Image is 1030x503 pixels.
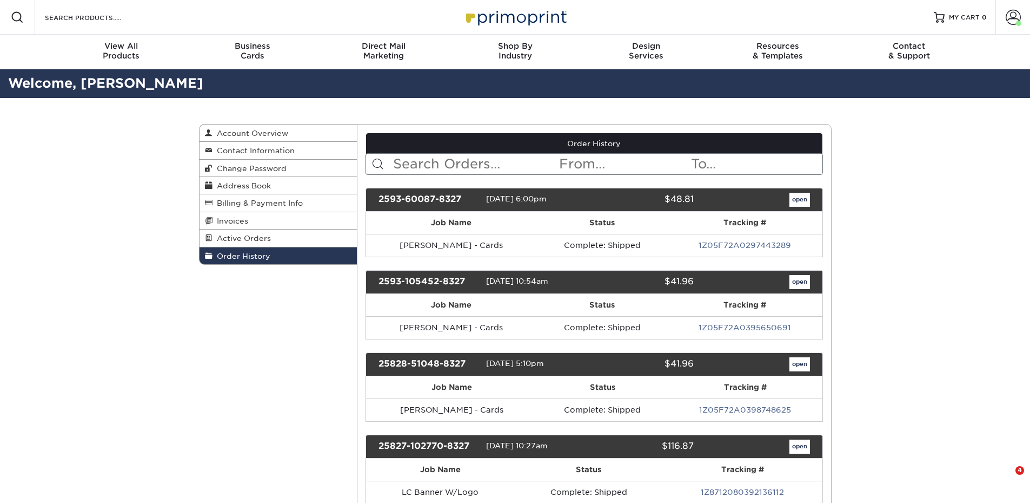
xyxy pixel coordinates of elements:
th: Job Name [366,459,514,481]
th: Job Name [366,294,537,316]
a: 1Z05F72A0395650691 [699,323,791,332]
a: Shop ByIndustry [449,35,581,69]
div: & Templates [712,41,843,61]
a: DesignServices [581,35,712,69]
img: Primoprint [461,5,569,29]
a: Active Orders [200,230,357,247]
input: SEARCH PRODUCTS..... [44,11,149,24]
th: Status [537,376,668,399]
th: Status [537,212,668,234]
div: 2593-105452-8327 [370,275,486,289]
td: Complete: Shipped [537,234,668,257]
a: Invoices [200,212,357,230]
td: Complete: Shipped [537,399,668,421]
a: Contact& Support [843,35,975,69]
td: [PERSON_NAME] - Cards [366,399,537,421]
a: Account Overview [200,125,357,142]
div: 25827-102770-8327 [370,440,486,454]
a: View AllProducts [56,35,187,69]
span: Resources [712,41,843,51]
div: $48.81 [586,193,702,207]
span: [DATE] 6:00pm [486,194,547,203]
span: [DATE] 10:54am [486,277,548,285]
a: Address Book [200,177,357,194]
a: Contact Information [200,142,357,159]
span: Order History [212,252,270,260]
input: Search Orders... [392,154,558,174]
span: Account Overview [212,129,288,138]
div: $41.96 [586,357,702,371]
span: MY CART [949,13,980,22]
a: open [789,440,810,454]
a: Billing & Payment Info [200,194,357,212]
span: Contact Information [212,146,295,155]
th: Job Name [366,212,537,234]
span: Direct Mail [318,41,449,51]
td: Complete: Shipped [537,316,668,339]
span: Contact [843,41,975,51]
span: 0 [982,14,987,21]
span: Design [581,41,712,51]
th: Status [537,294,668,316]
div: 2593-60087-8327 [370,193,486,207]
a: 1Z05F72A0297443289 [699,241,791,250]
th: Tracking # [668,376,822,399]
input: To... [690,154,822,174]
div: Services [581,41,712,61]
span: View All [56,41,187,51]
div: $116.87 [586,440,702,454]
iframe: Intercom live chat [993,466,1019,492]
div: Industry [449,41,581,61]
a: Direct MailMarketing [318,35,449,69]
a: 1Z8712080392136112 [701,488,784,497]
a: open [789,275,810,289]
span: Shop By [449,41,581,51]
th: Tracking # [668,294,822,316]
span: Invoices [212,217,248,225]
a: Change Password [200,160,357,177]
a: 1Z05F72A0398748625 [699,406,791,414]
span: [DATE] 5:10pm [486,359,544,368]
a: open [789,193,810,207]
input: From... [558,154,690,174]
span: Address Book [212,181,271,190]
div: $41.96 [586,275,702,289]
th: Tracking # [663,459,822,481]
span: Billing & Payment Info [212,199,303,207]
div: Cards [187,41,318,61]
a: Order History [366,133,822,154]
td: [PERSON_NAME] - Cards [366,316,537,339]
a: Order History [200,247,357,264]
span: Change Password [212,164,287,173]
th: Tracking # [668,212,822,234]
span: [DATE] 10:27am [486,441,548,450]
a: open [789,357,810,371]
div: Products [56,41,187,61]
span: Active Orders [212,234,271,243]
div: & Support [843,41,975,61]
a: Resources& Templates [712,35,843,69]
span: 4 [1015,466,1024,475]
a: BusinessCards [187,35,318,69]
td: [PERSON_NAME] - Cards [366,234,537,257]
span: Business [187,41,318,51]
div: 25828-51048-8327 [370,357,486,371]
div: Marketing [318,41,449,61]
th: Status [514,459,662,481]
th: Job Name [366,376,537,399]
